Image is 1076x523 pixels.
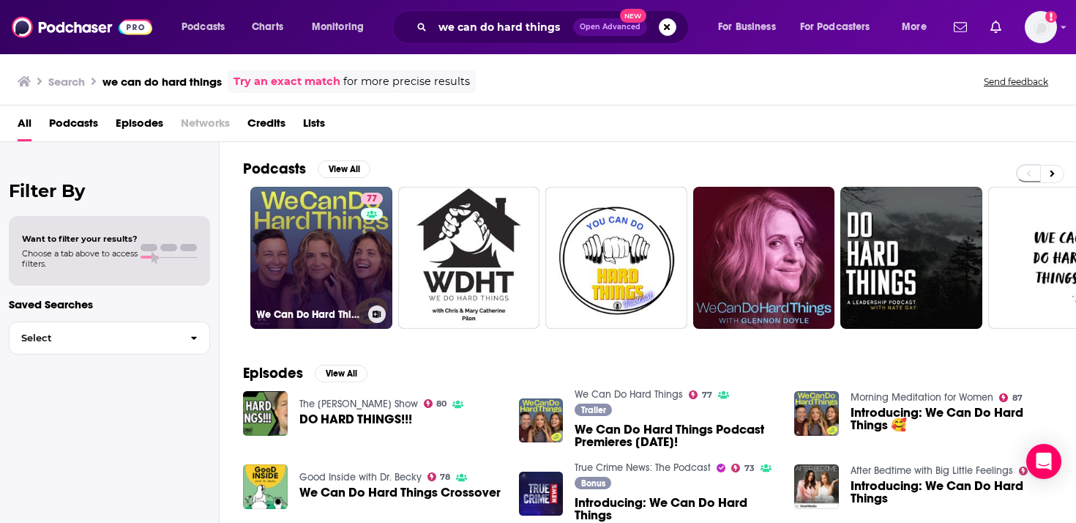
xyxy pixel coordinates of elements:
[22,248,138,269] span: Choose a tab above to access filters.
[731,464,755,472] a: 73
[427,472,451,481] a: 78
[242,15,292,39] a: Charts
[573,18,647,36] button: Open AdvancedNew
[302,15,383,39] button: open menu
[794,464,839,509] img: Introducing: We Can Do Hard Things
[902,17,927,37] span: More
[182,17,225,37] span: Podcasts
[851,480,1053,505] a: Introducing: We Can Do Hard Things
[948,15,973,40] a: Show notifications dropdown
[171,15,244,39] button: open menu
[361,193,383,204] a: 77
[999,393,1023,402] a: 87
[575,423,777,448] span: We Can Do Hard Things Podcast Premieres [DATE]!
[48,75,85,89] h3: Search
[243,464,288,509] img: We Can Do Hard Things Crossover
[406,10,703,44] div: Search podcasts, credits, & more...
[708,15,794,39] button: open menu
[343,73,470,90] span: for more precise results
[1025,11,1057,43] button: Show profile menu
[851,407,1053,431] a: Introducing: We Can Do Hard Things 🥰
[299,471,422,483] a: Good Inside with Dr. Becky
[575,423,777,448] a: We Can Do Hard Things Podcast Premieres Tuesday, May 11th!
[794,391,839,436] img: Introducing: We Can Do Hard Things 🥰
[18,111,31,141] a: All
[243,160,306,178] h2: Podcasts
[1025,11,1057,43] span: Logged in as autumncomm
[433,15,573,39] input: Search podcasts, credits, & more...
[252,17,283,37] span: Charts
[791,15,892,39] button: open menu
[318,160,370,178] button: View All
[575,388,683,401] a: We Can Do Hard Things
[1019,467,1042,475] a: 70
[436,401,447,407] span: 80
[744,465,755,472] span: 73
[519,398,564,443] img: We Can Do Hard Things Podcast Premieres Tuesday, May 11th!
[580,23,640,31] span: Open Advanced
[181,111,230,141] span: Networks
[979,75,1053,88] button: Send feedback
[575,497,777,522] a: Introducing: We Can Do Hard Things
[892,15,945,39] button: open menu
[718,17,776,37] span: For Business
[581,479,605,488] span: Bonus
[9,297,210,311] p: Saved Searches
[303,111,325,141] a: Lists
[256,308,362,321] h3: We Can Do Hard Things
[9,322,210,355] button: Select
[247,111,285,141] a: Credits
[243,364,303,382] h2: Episodes
[620,9,646,23] span: New
[315,365,367,382] button: View All
[10,333,179,343] span: Select
[1045,11,1057,23] svg: Add a profile image
[250,187,392,329] a: 77We Can Do Hard Things
[581,406,606,415] span: Trailer
[851,464,1013,477] a: After Bedtime with Big Little Feelings
[689,390,712,399] a: 77
[1012,395,1023,401] span: 87
[851,391,993,404] a: Morning Meditation for Women
[702,392,712,398] span: 77
[440,474,450,481] span: 78
[1026,444,1061,479] div: Open Intercom Messenger
[233,73,340,90] a: Try an exact match
[519,472,564,516] img: Introducing: We Can Do Hard Things
[12,13,152,41] img: Podchaser - Follow, Share and Rate Podcasts
[299,413,412,426] a: DO HARD THINGS!!!
[299,398,418,410] a: The Russell Brunson Show
[1025,11,1057,43] img: User Profile
[575,461,711,474] a: True Crime News: The Podcast
[424,399,447,408] a: 80
[49,111,98,141] a: Podcasts
[102,75,222,89] h3: we can do hard things
[116,111,163,141] a: Episodes
[367,192,377,207] span: 77
[22,234,138,244] span: Want to filter your results?
[800,17,870,37] span: For Podcasters
[243,391,288,436] img: DO HARD THINGS!!!
[299,486,501,499] a: We Can Do Hard Things Crossover
[243,364,367,382] a: EpisodesView All
[985,15,1007,40] a: Show notifications dropdown
[9,180,210,201] h2: Filter By
[243,160,370,178] a: PodcastsView All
